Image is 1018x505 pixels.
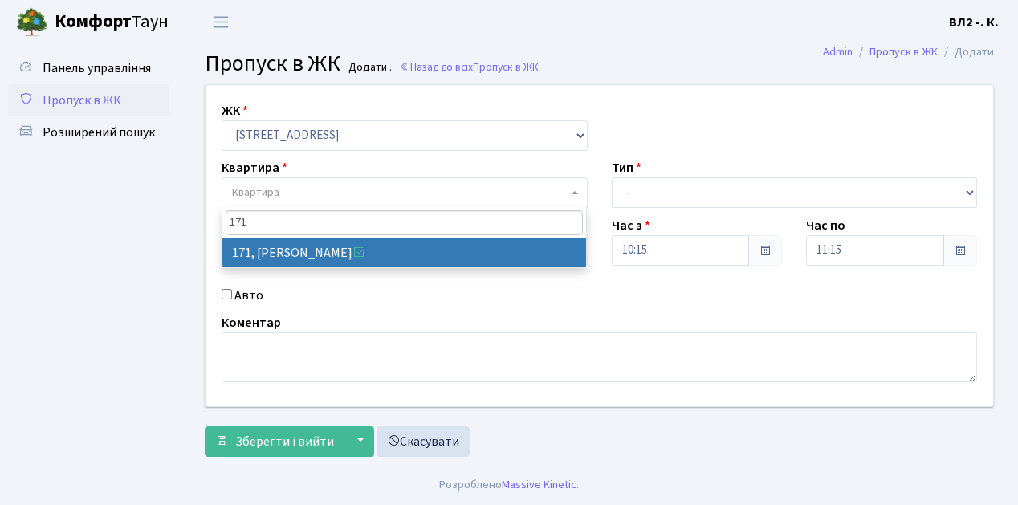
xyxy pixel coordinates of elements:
[55,9,169,36] span: Таун
[16,6,48,39] img: logo.png
[612,158,641,177] label: Тип
[799,35,1018,69] nav: breadcrumb
[8,84,169,116] a: Пропуск в ЖК
[222,158,287,177] label: Квартира
[43,92,121,109] span: Пропуск в ЖК
[823,43,853,60] a: Admin
[949,14,999,31] b: ВЛ2 -. К.
[55,9,132,35] b: Комфорт
[205,47,340,79] span: Пропуск в ЖК
[949,13,999,32] a: ВЛ2 -. К.
[8,52,169,84] a: Панель управління
[8,116,169,149] a: Розширений пошук
[234,286,263,305] label: Авто
[43,59,151,77] span: Панель управління
[222,238,587,267] li: 171, [PERSON_NAME]
[938,43,994,61] li: Додати
[345,61,392,75] small: Додати .
[232,185,279,201] span: Квартира
[43,124,155,141] span: Розширений пошук
[612,216,650,235] label: Час з
[806,216,845,235] label: Час по
[473,59,539,75] span: Пропуск в ЖК
[222,313,281,332] label: Коментар
[439,476,579,494] div: Розроблено .
[201,9,241,35] button: Переключити навігацію
[502,476,576,493] a: Massive Kinetic
[205,426,344,457] button: Зберегти і вийти
[235,433,334,450] span: Зберегти і вийти
[399,59,539,75] a: Назад до всіхПропуск в ЖК
[377,426,470,457] a: Скасувати
[222,101,248,120] label: ЖК
[869,43,938,60] a: Пропуск в ЖК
